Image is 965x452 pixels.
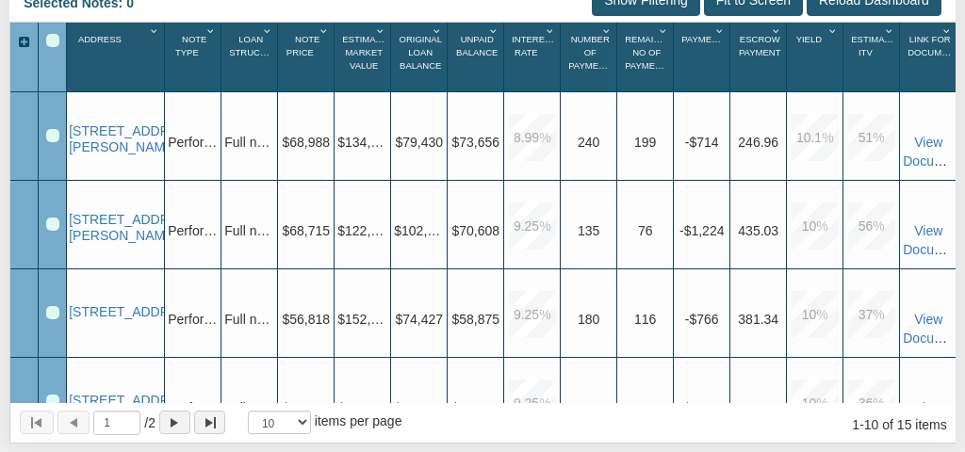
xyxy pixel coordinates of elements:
[281,28,334,85] div: Sort None
[677,28,729,85] div: Payment(P&I) Sort None
[940,23,956,39] div: Column Menu
[168,312,232,327] span: Performing
[282,400,330,415] span: $61,166
[224,312,275,327] span: Full note
[578,312,599,327] span: 180
[373,23,389,39] div: Column Menu
[450,28,503,85] div: Unpaid Balance Sort None
[337,223,392,238] span: $122,000
[738,312,778,327] span: 381.34
[430,23,446,39] div: Column Menu
[769,23,785,39] div: Column Menu
[337,135,392,150] span: $134,000
[400,34,442,72] span: Original Loan Balance
[229,34,285,57] span: Loan Structure
[46,306,59,319] div: Row 3, Row Selection Checkbox
[685,312,719,327] span: -$766
[159,411,190,434] button: Page forward
[578,400,599,415] span: 180
[599,23,615,39] div: Column Menu
[78,34,122,44] span: Address
[10,34,38,52] div: Expand All
[450,28,503,85] div: Sort None
[790,28,842,85] div: Sort None
[46,129,59,142] div: Row 1, Row Selection Checkbox
[578,135,599,150] span: 240
[395,312,443,327] span: $74,427
[738,223,778,238] span: 435.03
[315,413,402,428] span: items per page
[568,34,616,72] span: Number Of Payments
[168,223,232,238] span: Performing
[792,202,839,250] div: 10.0
[848,202,895,250] div: 56.0
[342,34,393,72] span: Estimated Market Value
[908,34,965,57] span: Link For Documents
[286,34,320,57] span: Note Price
[739,34,781,57] span: Escrow Payment
[175,34,206,57] span: Note Type
[168,135,232,150] span: Performing
[677,28,729,85] div: Sort None
[69,123,161,155] a: 1338 Kappes Street, Indianapolis, IN, 46221
[564,28,616,85] div: Sort None
[317,23,333,39] div: Column Menu
[509,114,556,161] div: 8.99
[638,223,653,238] span: 76
[204,23,220,39] div: Column Menu
[634,312,656,327] span: 116
[792,291,839,338] div: 10.0
[792,114,839,161] div: 10.1
[846,28,899,85] div: Sort None
[512,34,556,57] span: Interest Rate
[451,312,499,327] span: $58,875
[20,411,54,434] button: Page to first
[282,312,330,327] span: $56,818
[625,34,676,72] span: Remaining No Of Payments
[46,34,59,47] div: Select All
[224,28,277,85] div: Loan Structure Sort None
[168,28,221,85] div: Note Type Sort None
[282,135,330,150] span: $68,988
[394,28,447,85] div: Sort None
[509,202,556,250] div: 9.25
[738,135,778,150] span: 246.96
[852,417,946,432] span: 1 10 of 15 items
[147,23,163,39] div: Column Menu
[634,135,656,150] span: 199
[456,34,498,57] span: Unpaid Balance
[194,411,225,434] button: Page to last
[50,28,164,85] div: Sort None
[224,28,277,85] div: Sort None
[451,223,499,238] span: $70,608
[282,223,330,238] span: $68,715
[826,23,842,39] div: Column Menu
[903,28,957,85] div: Link For Documents Sort None
[679,400,724,415] span: -$1,122
[882,23,898,39] div: Column Menu
[796,34,822,44] span: Yield
[859,417,864,432] abbr: through
[281,28,334,85] div: Note Price Sort None
[451,400,499,415] span: $62,809
[486,23,502,39] div: Column Menu
[848,114,895,161] div: 51.0
[685,135,719,150] span: -$714
[792,379,839,427] div: 10.0
[144,413,155,432] span: 2
[790,28,842,85] div: Yield Sort None
[69,304,161,320] a: 3330 Linden Street, Indianapolis, IN, 46227
[46,395,59,408] div: Row 4, Row Selection Checkbox
[394,28,447,85] div: Original Loan Balance Sort None
[50,28,164,85] div: Address Sort None
[733,28,786,85] div: Escrow Payment Sort None
[144,415,148,430] abbr: of
[903,28,957,85] div: Sort None
[93,411,140,435] input: Selected page
[679,223,724,238] span: -$1,224
[509,379,556,427] div: 9.25
[564,28,616,85] div: Number Of Payments Sort None
[681,34,744,44] span: Payment(P&I)
[638,400,653,415] span: 73
[738,400,778,415] span: 258.51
